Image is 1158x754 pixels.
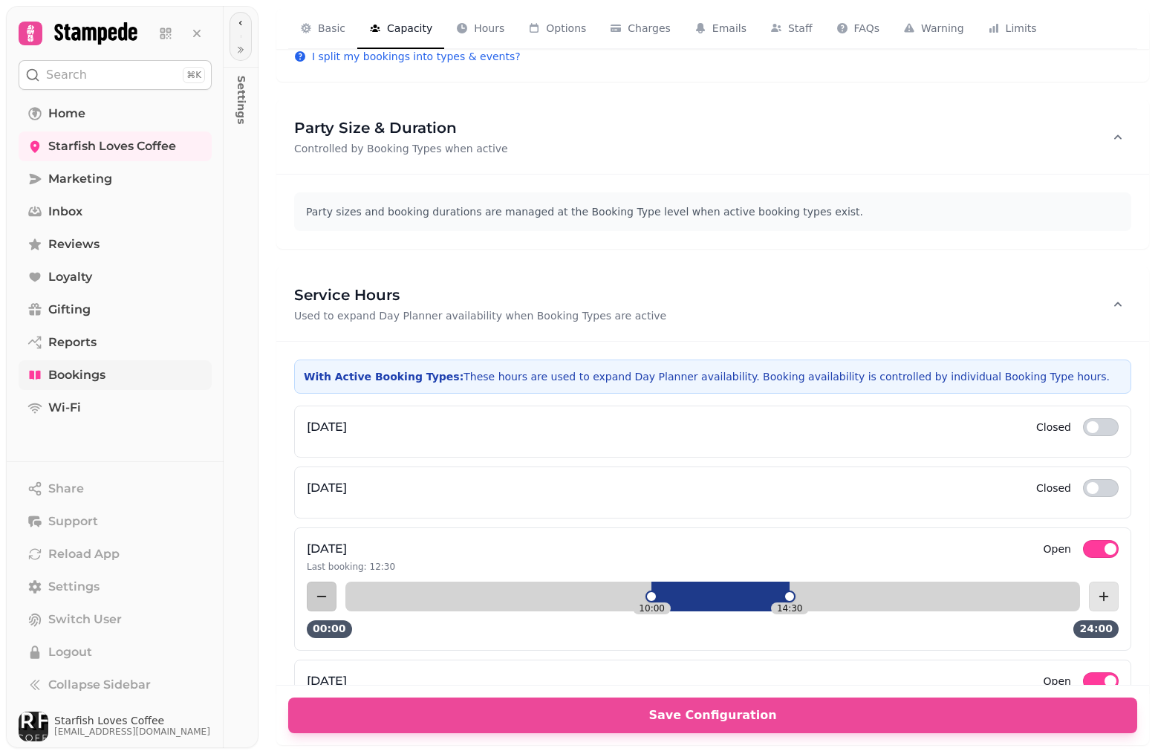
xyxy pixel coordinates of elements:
[1036,418,1071,436] label: Closed
[758,9,824,49] button: Staff
[304,369,1122,384] p: These hours are used to expand Day Planner availability. Booking availability is controlled by in...
[307,620,352,638] p: 00:00
[19,539,212,569] button: Reload App
[294,308,666,323] p: Used to expand Day Planner availability when Booking Types are active
[19,295,212,325] a: Gifting
[19,507,212,536] button: Support
[183,67,205,83] div: ⌘K
[307,672,395,690] h4: [DATE]
[294,141,508,156] p: Controlled by Booking Types when active
[48,137,176,155] span: Starfish Loves Coffee
[46,66,87,84] p: Search
[307,540,395,558] h4: [DATE]
[48,545,120,563] span: Reload App
[307,582,336,611] button: Add item
[19,99,212,129] a: Home
[48,611,122,628] span: Switch User
[788,21,813,36] span: Staff
[474,21,504,36] span: Hours
[824,9,891,49] button: FAQs
[19,230,212,259] a: Reviews
[307,479,347,497] h4: [DATE]
[1006,21,1037,36] span: Limits
[19,164,212,194] a: Marketing
[48,268,92,286] span: Loyalty
[19,60,212,90] button: Search⌘K
[318,21,345,36] span: Basic
[516,9,598,49] button: Options
[1089,582,1119,611] button: Add item
[1036,479,1071,497] label: Closed
[19,328,212,357] a: Reports
[304,371,463,383] strong: With Active Booking Types:
[19,474,212,504] button: Share
[891,9,976,49] button: Warning
[628,21,671,36] span: Charges
[48,203,82,221] span: Inbox
[48,105,85,123] span: Home
[307,561,395,573] p: Last booking: 12:30
[19,572,212,602] a: Settings
[19,637,212,667] button: Logout
[546,21,586,36] span: Options
[307,418,347,436] h4: [DATE]
[48,235,100,253] span: Reviews
[712,21,746,36] span: Emails
[444,9,516,49] button: Hours
[19,670,212,700] button: Collapse Sidebar
[294,49,521,64] button: I split my bookings into types & events?
[294,117,508,138] h3: Party Size & Duration
[288,698,1137,733] button: Save Configuration
[48,301,91,319] span: Gifting
[1044,540,1071,558] label: Open
[19,712,48,741] img: User avatar
[1073,620,1119,638] p: 24:00
[228,64,255,99] p: Settings
[48,366,105,384] span: Bookings
[19,360,212,390] a: Bookings
[48,578,100,596] span: Settings
[54,715,210,726] span: Starfish Loves Coffee
[48,480,84,498] span: Share
[854,21,879,36] span: FAQs
[19,605,212,634] button: Switch User
[19,197,212,227] a: Inbox
[357,9,444,49] button: Capacity
[921,21,964,36] span: Warning
[306,709,1119,721] span: Save Configuration
[48,643,92,661] span: Logout
[48,170,112,188] span: Marketing
[48,334,97,351] span: Reports
[48,399,81,417] span: Wi-Fi
[19,262,212,292] a: Loyalty
[48,676,151,694] span: Collapse Sidebar
[54,726,210,738] span: [EMAIL_ADDRESS][DOMAIN_NAME]
[306,204,1119,219] p: Party sizes and booking durations are managed at the Booking Type level when active booking types...
[294,285,666,305] h3: Service Hours
[19,131,212,161] a: Starfish Loves Coffee
[387,21,432,36] span: Capacity
[1044,672,1071,690] label: Open
[598,9,683,49] button: Charges
[683,9,758,49] button: Emails
[48,513,98,530] span: Support
[976,9,1049,49] button: Limits
[288,9,357,49] button: Basic
[19,712,212,741] button: User avatarStarfish Loves Coffee[EMAIL_ADDRESS][DOMAIN_NAME]
[19,393,212,423] a: Wi-Fi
